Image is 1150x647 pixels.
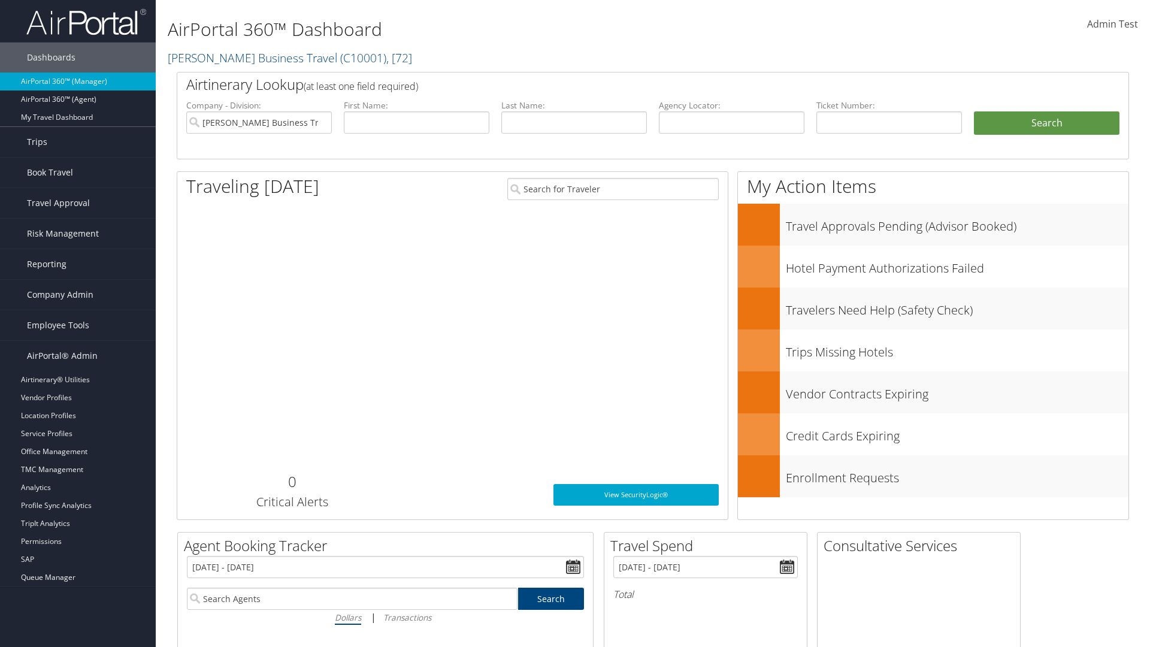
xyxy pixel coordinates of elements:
label: Ticket Number: [816,99,962,111]
span: Reporting [27,249,66,279]
button: Search [974,111,1119,135]
a: Travel Approvals Pending (Advisor Booked) [738,204,1128,246]
span: Dashboards [27,43,75,72]
h2: Agent Booking Tracker [184,536,593,556]
h3: Vendor Contracts Expiring [786,380,1128,403]
span: (at least one field required) [304,80,418,93]
a: Enrollment Requests [738,455,1128,497]
h3: Enrollment Requests [786,464,1128,486]
i: Dollars [335,612,361,623]
span: ( C10001 ) [340,50,386,66]
label: Agency Locator: [659,99,804,111]
span: Employee Tools [27,310,89,340]
h3: Hotel Payment Authorizations Failed [786,254,1128,277]
a: Vendor Contracts Expiring [738,371,1128,413]
label: Company - Division: [186,99,332,111]
h2: 0 [186,471,398,492]
h3: Trips Missing Hotels [786,338,1128,361]
a: Hotel Payment Authorizations Failed [738,246,1128,288]
h1: Traveling [DATE] [186,174,319,199]
input: Search for Traveler [507,178,719,200]
span: Book Travel [27,158,73,188]
div: | [187,610,584,625]
h6: Total [613,588,798,601]
h3: Travelers Need Help (Safety Check) [786,296,1128,319]
h3: Credit Cards Expiring [786,422,1128,445]
a: View SecurityLogic® [553,484,719,506]
a: [PERSON_NAME] Business Travel [168,50,412,66]
a: Credit Cards Expiring [738,413,1128,455]
h2: Travel Spend [610,536,807,556]
h2: Airtinerary Lookup [186,74,1040,95]
label: Last Name: [501,99,647,111]
input: Search Agents [187,588,517,610]
h2: Consultative Services [824,536,1020,556]
h3: Travel Approvals Pending (Advisor Booked) [786,212,1128,235]
span: AirPortal® Admin [27,341,98,371]
a: Trips Missing Hotels [738,329,1128,371]
span: , [ 72 ] [386,50,412,66]
img: airportal-logo.png [26,8,146,36]
span: Trips [27,127,47,157]
span: Risk Management [27,219,99,249]
a: Search [518,588,585,610]
span: Admin Test [1087,17,1138,31]
a: Travelers Need Help (Safety Check) [738,288,1128,329]
label: First Name: [344,99,489,111]
h1: My Action Items [738,174,1128,199]
h3: Critical Alerts [186,494,398,510]
span: Company Admin [27,280,93,310]
a: Admin Test [1087,6,1138,43]
h1: AirPortal 360™ Dashboard [168,17,815,42]
span: Travel Approval [27,188,90,218]
i: Transactions [383,612,431,623]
